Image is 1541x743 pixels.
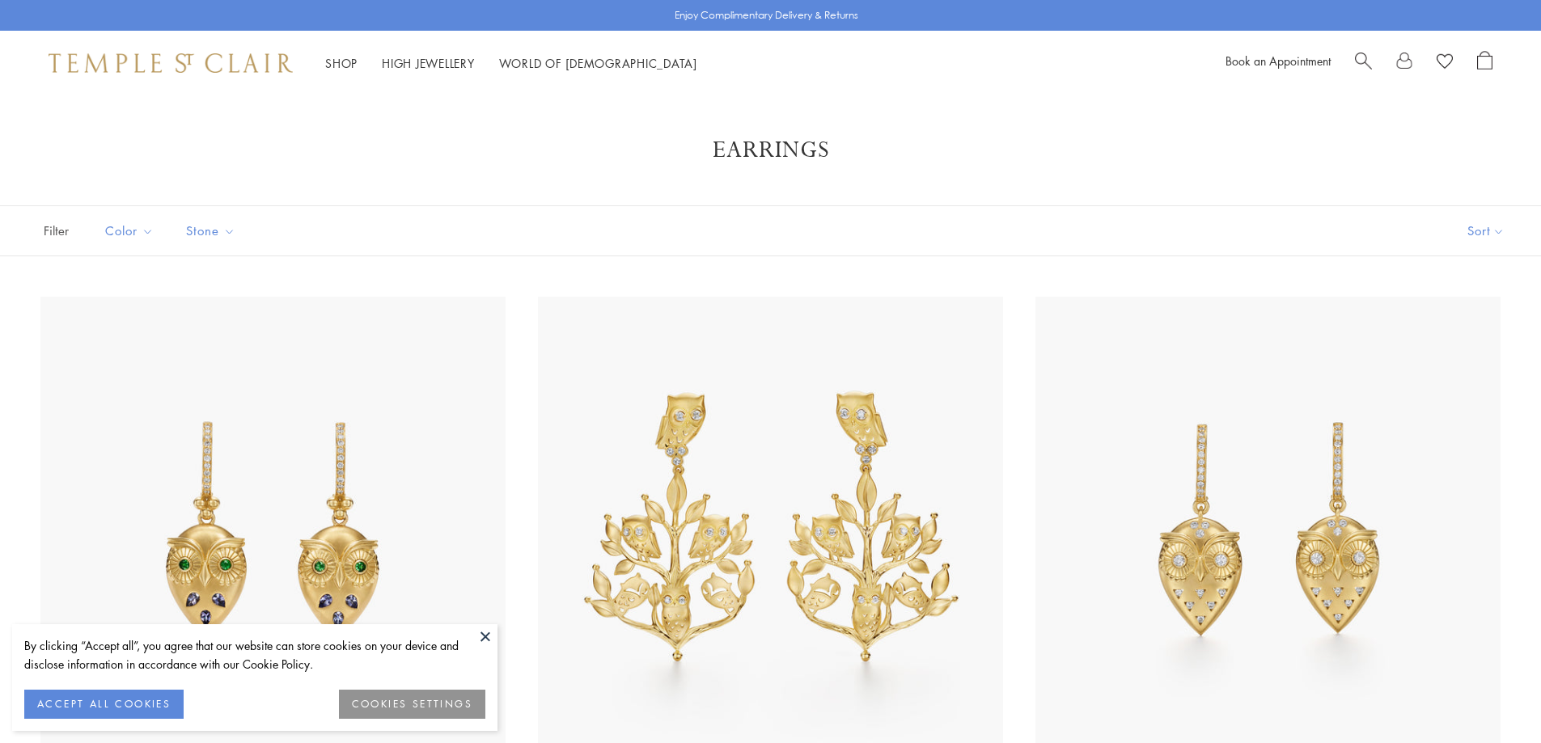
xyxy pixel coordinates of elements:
[174,213,248,249] button: Stone
[1355,51,1372,75] a: Search
[382,55,475,71] a: High JewelleryHigh Jewellery
[49,53,293,73] img: Temple St. Clair
[1477,51,1492,75] a: Open Shopping Bag
[1460,667,1525,727] iframe: Gorgias live chat messenger
[97,221,166,241] span: Color
[24,636,485,673] div: By clicking “Accept all”, you agree that our website can store cookies on your device and disclos...
[325,55,358,71] a: ShopShop
[325,53,697,74] nav: Main navigation
[1226,53,1331,69] a: Book an Appointment
[178,221,248,241] span: Stone
[65,136,1476,165] h1: Earrings
[1431,206,1541,255] button: Show sort by
[1437,51,1453,75] a: View Wishlist
[339,690,485,719] button: COOKIES SETTINGS
[499,55,697,71] a: World of [DEMOGRAPHIC_DATA]World of [DEMOGRAPHIC_DATA]
[93,213,166,249] button: Color
[24,690,184,719] button: ACCEPT ALL COOKIES
[675,7,858,23] p: Enjoy Complimentary Delivery & Returns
